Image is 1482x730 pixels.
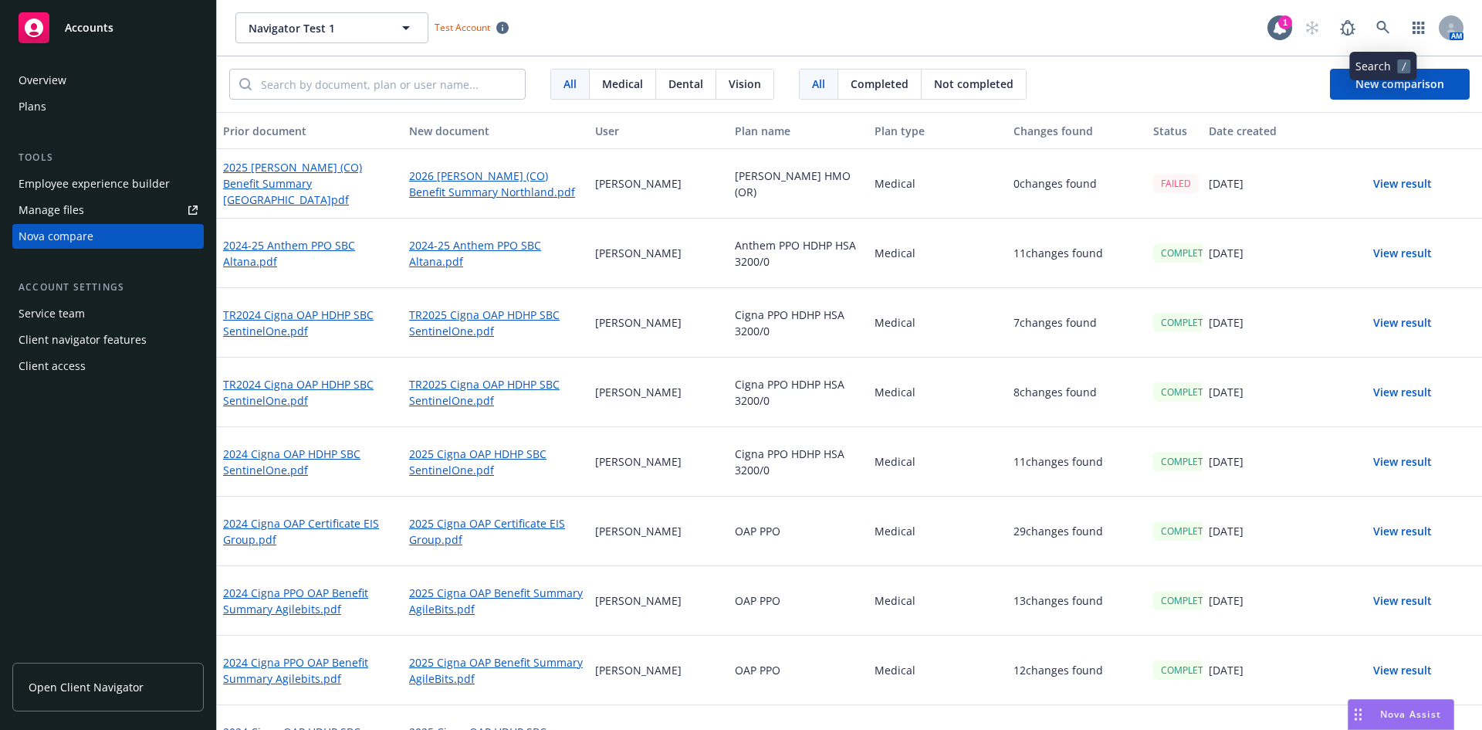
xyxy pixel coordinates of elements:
[19,354,86,379] div: Client access
[1203,112,1342,149] button: Date created
[12,171,204,196] a: Employee experience builder
[1153,174,1199,193] div: FAILED
[589,112,729,149] button: User
[1209,523,1243,539] p: [DATE]
[239,78,252,90] svg: Search
[1332,12,1363,43] a: Report a Bug
[729,149,868,219] div: [PERSON_NAME] HMO (OR)
[1013,314,1097,331] p: 7 changes found
[729,112,868,149] button: Plan name
[1209,384,1243,400] p: [DATE]
[409,307,583,339] a: TR2025 Cigna OAP HDHP SBC SentinelOne.pdf
[223,237,397,270] a: 2024-25 Anthem PPO SBC Altana.pdf
[595,175,682,192] p: [PERSON_NAME]
[29,679,144,695] span: Open Client Navigator
[934,76,1013,92] span: Not completed
[1209,245,1243,261] p: [DATE]
[851,76,908,92] span: Completed
[223,159,397,208] a: 2025 [PERSON_NAME] (CO) Benefit Summary [GEOGRAPHIC_DATA]pdf
[403,112,589,149] button: New document
[868,149,1008,219] div: Medical
[217,112,403,149] button: Prior document
[223,307,397,339] a: TR2024 Cigna OAP HDHP SBC SentinelOne.pdf
[729,497,868,566] div: OAP PPO
[409,123,583,139] div: New document
[12,224,204,249] a: Nova compare
[409,237,583,270] a: 2024-25 Anthem PPO SBC Altana.pdf
[868,358,1008,427] div: Medical
[1209,123,1336,139] div: Date created
[1278,15,1292,29] div: 1
[12,328,204,352] a: Client navigator features
[1013,592,1103,609] p: 13 changes found
[1209,453,1243,470] p: [DATE]
[729,358,868,427] div: Cigna PPO HDHP HSA 3200/0
[729,219,868,288] div: Anthem PPO HDHP HSA 3200/0
[1209,314,1243,331] p: [DATE]
[1013,175,1097,192] p: 0 changes found
[595,245,682,261] p: [PERSON_NAME]
[12,6,204,49] a: Accounts
[595,453,682,470] p: [PERSON_NAME]
[1348,307,1457,338] button: View result
[868,112,1008,149] button: Plan type
[595,384,682,400] p: [PERSON_NAME]
[409,446,583,478] a: 2025 Cigna OAP HDHP SBC SentinelOne.pdf
[1153,382,1223,402] div: COMPLETED
[1348,238,1457,269] button: View result
[223,376,397,409] a: TR2024 Cigna OAP HDHP SBC SentinelOne.pdf
[1153,660,1223,680] div: COMPLETED
[12,68,204,93] a: Overview
[19,171,170,196] div: Employee experience builder
[735,123,862,139] div: Plan name
[868,219,1008,288] div: Medical
[1013,523,1103,539] p: 29 changes found
[595,123,722,139] div: User
[1209,592,1243,609] p: [DATE]
[1147,112,1203,149] button: Status
[868,427,1008,497] div: Medical
[1013,245,1103,261] p: 11 changes found
[729,76,761,92] span: Vision
[1007,112,1147,149] button: Changes found
[602,76,643,92] span: Medical
[1355,76,1444,91] span: New comparison
[1153,521,1223,541] div: COMPLETED
[1348,699,1454,730] button: Nova Assist
[19,224,93,249] div: Nova compare
[409,654,583,687] a: 2025 Cigna OAP Benefit Summary AgileBits.pdf
[435,21,490,34] span: Test Account
[1348,446,1457,477] button: View result
[1209,662,1243,678] p: [DATE]
[12,94,204,119] a: Plans
[729,566,868,636] div: OAP PPO
[223,654,397,687] a: 2024 Cigna PPO OAP Benefit Summary Agilebits.pdf
[19,198,84,222] div: Manage files
[223,585,397,617] a: 2024 Cigna PPO OAP Benefit Summary Agilebits.pdf
[223,515,397,548] a: 2024 Cigna OAP Certificate EIS Group.pdf
[1013,123,1141,139] div: Changes found
[563,76,577,92] span: All
[1368,12,1399,43] a: Search
[12,354,204,379] a: Client access
[1013,384,1097,400] p: 8 changes found
[595,523,682,539] p: [PERSON_NAME]
[223,123,397,139] div: Prior document
[409,168,583,200] a: 2026 [PERSON_NAME] (CO) Benefit Summary Northland.pdf
[595,592,682,609] p: [PERSON_NAME]
[19,301,85,326] div: Service team
[729,427,868,497] div: Cigna PPO HDHP HSA 3200/0
[1348,700,1368,729] div: Drag to move
[1153,452,1223,471] div: COMPLETED
[812,76,825,92] span: All
[729,288,868,358] div: Cigna PPO HDHP HSA 3200/0
[19,68,66,93] div: Overview
[1153,243,1223,263] div: COMPLETED
[19,94,46,119] div: Plans
[1330,69,1470,100] button: New comparison
[729,636,868,705] div: OAP PPO
[409,515,583,548] a: 2025 Cigna OAP Certificate EIS Group.pdf
[1348,586,1457,616] button: View result
[12,280,204,295] div: Account settings
[1013,662,1103,678] p: 12 changes found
